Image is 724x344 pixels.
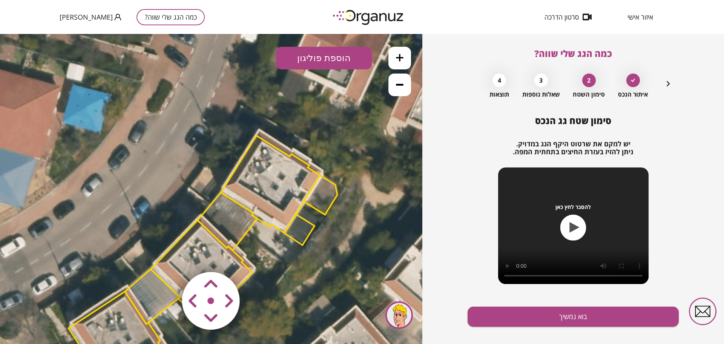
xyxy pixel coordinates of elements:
button: כמה הגג שלי שווה? [137,9,205,25]
span: איזור אישי [627,13,653,21]
img: logo [327,7,410,28]
div: 3 [534,74,548,87]
button: סרטון הדרכה [533,13,603,21]
span: שאלות נוספות [522,91,560,98]
span: להסבר לחץ כאן [555,204,591,210]
span: סימון השטח [573,91,605,98]
span: סרטון הדרכה [545,13,579,21]
button: איזור אישי [616,13,664,21]
span: תוצאות [489,91,509,98]
div: 4 [492,74,506,87]
img: vector-smart-object-copy.png [166,222,256,312]
button: בוא נמשיך [468,307,679,327]
h2: יש למקם את שרטוט היקף הגג במדויק. ניתן להזיז בעזרת החיצים בתחתית המפה. [468,140,679,156]
span: כמה הגג שלי שווה? [534,47,612,60]
button: הוספת פוליגון [276,13,372,35]
div: 2 [582,74,596,87]
button: [PERSON_NAME] [60,12,121,22]
span: איתור הנכס [618,91,648,98]
span: סימון שטח גג הנכס [535,114,611,127]
span: [PERSON_NAME] [60,13,113,21]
